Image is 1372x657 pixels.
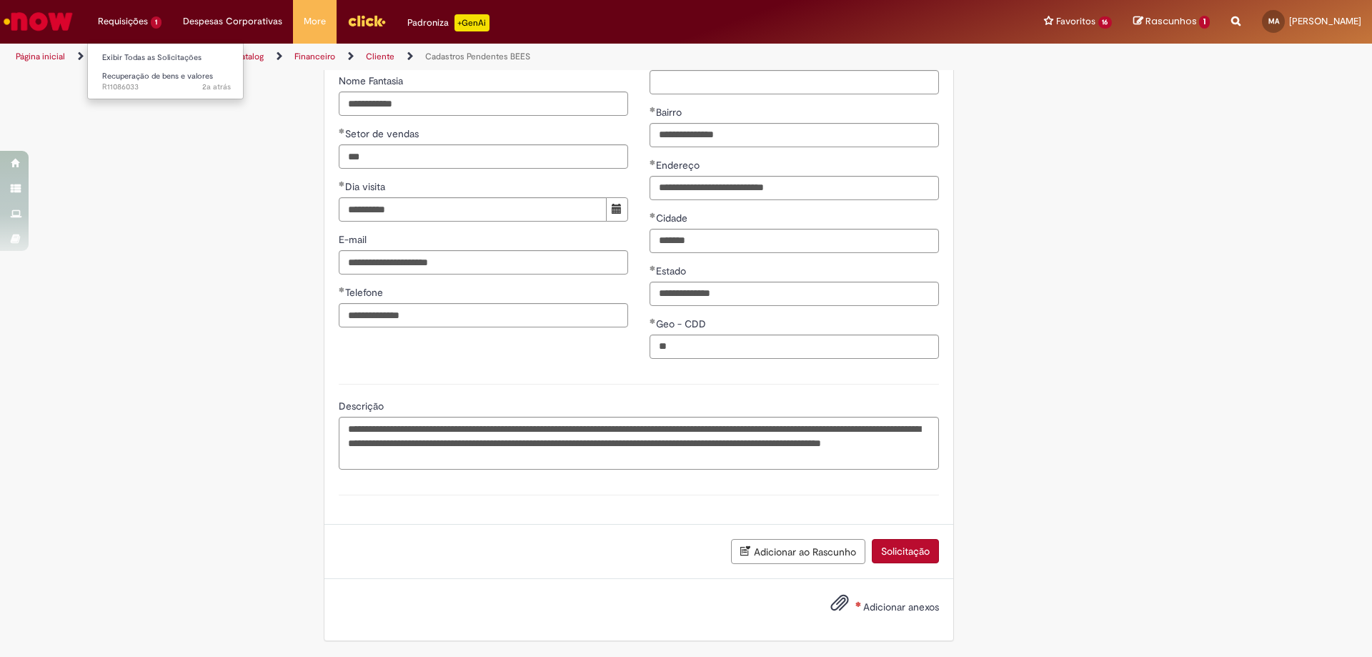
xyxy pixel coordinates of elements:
[650,176,939,200] input: Endereço
[339,74,406,87] span: Nome Fantasia
[202,81,231,92] time: 08/02/2024 11:42:03
[347,10,386,31] img: click_logo_yellow_360x200.png
[656,317,709,330] span: Geo - CDD
[1199,16,1210,29] span: 1
[606,197,628,222] button: Mostrar calendário para Dia visita
[1133,15,1210,29] a: Rascunhos
[1145,14,1197,28] span: Rascunhos
[339,233,369,246] span: E-mail
[656,265,689,277] span: Estado
[1098,16,1113,29] span: 16
[650,123,939,147] input: Bairro
[304,14,326,29] span: More
[345,180,388,193] span: Dia visita
[88,69,245,95] a: Aberto R11086033 : Recuperação de bens e valores
[863,601,939,613] span: Adicionar anexos
[1,7,75,36] img: ServiceNow
[454,14,489,31] p: +GenAi
[650,107,656,112] span: Obrigatório Preenchido
[731,539,865,564] button: Adicionar ao Rascunho
[827,590,852,623] button: Adicionar anexos
[425,51,530,62] a: Cadastros Pendentes BEES
[650,335,939,359] input: Geo - CDD
[16,51,65,62] a: Página inicial
[339,303,628,327] input: Telefone
[339,128,345,134] span: Obrigatório Preenchido
[650,159,656,165] span: Obrigatório Preenchido
[650,229,939,253] input: Cidade
[339,417,939,470] textarea: Descrição
[339,197,607,222] input: Dia visita 02 October 2025 Thursday
[339,250,628,275] input: E-mail
[650,212,656,218] span: Obrigatório Preenchido
[650,70,939,94] input: complemento
[650,318,656,324] span: Obrigatório Preenchido
[366,51,394,62] a: Cliente
[339,144,628,169] input: Setor de vendas
[102,71,213,81] span: Recuperação de bens e valores
[650,282,939,306] input: Estado
[1268,16,1279,26] span: MA
[1289,15,1361,27] span: [PERSON_NAME]
[650,265,656,271] span: Obrigatório Preenchido
[202,81,231,92] span: 2a atrás
[345,127,422,140] span: Setor de vendas
[872,539,939,563] button: Solicitação
[102,81,231,93] span: R11086033
[151,16,161,29] span: 1
[183,14,282,29] span: Despesas Corporativas
[339,400,387,413] span: Descrição
[407,14,489,31] div: Padroniza
[87,43,244,99] ul: Requisições
[339,181,345,187] span: Obrigatório Preenchido
[656,212,690,224] span: Cidade
[656,159,702,172] span: Endereço
[11,44,904,70] ul: Trilhas de página
[339,92,628,116] input: Nome Fantasia
[1056,14,1095,29] span: Favoritos
[345,286,386,299] span: Telefone
[98,14,148,29] span: Requisições
[339,287,345,292] span: Obrigatório Preenchido
[88,50,245,66] a: Exibir Todas as Solicitações
[294,51,335,62] a: Financeiro
[656,106,685,119] span: Bairro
